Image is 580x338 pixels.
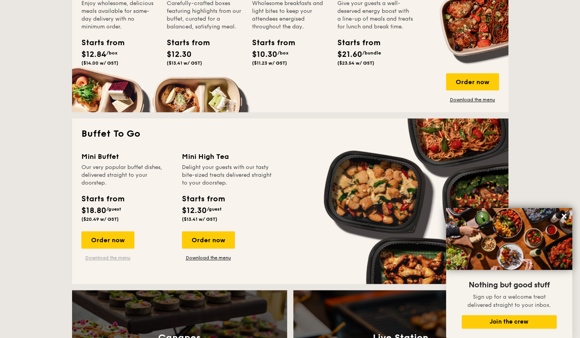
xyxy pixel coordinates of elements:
span: ($20.49 w/ GST) [81,217,119,222]
div: Order now [446,73,499,90]
a: Download the menu [446,97,499,103]
span: ($11.23 w/ GST) [252,60,287,66]
span: ($14.00 w/ GST) [81,60,118,66]
img: DSC07876-Edit02-Large.jpeg [446,208,572,270]
span: /guest [106,206,121,212]
div: Delight your guests with our tasty bite-sized treats delivered straight to your doorstep. [182,164,273,187]
span: /box [277,50,289,56]
span: /guest [207,206,222,212]
span: /bundle [362,50,381,56]
button: Close [558,210,570,222]
span: ($13.41 w/ GST) [167,60,202,66]
div: Starts from [81,193,124,205]
span: /box [106,50,118,56]
div: Order now [182,231,235,248]
div: Mini High Tea [182,151,273,162]
span: $12.30 [167,50,192,59]
div: Mini Buffet [81,151,173,162]
div: Order now [81,231,134,248]
span: $10.30 [252,50,277,59]
a: Download the menu [182,255,235,261]
div: Starts from [182,193,224,205]
span: Nothing but good stuff [469,280,550,290]
span: $12.84 [81,50,106,59]
span: $18.80 [81,206,106,215]
h2: Buffet To Go [81,128,499,140]
span: ($13.41 w/ GST) [182,217,217,222]
div: Our very popular buffet dishes, delivered straight to your doorstep. [81,164,173,187]
span: $12.30 [182,206,207,215]
a: Download the menu [81,255,134,261]
span: ($23.54 w/ GST) [337,60,374,66]
span: Sign up for a welcome treat delivered straight to your inbox. [467,294,551,308]
div: Starts from [167,37,202,49]
span: $21.60 [337,50,362,59]
div: Starts from [252,37,287,49]
button: Join the crew [462,315,557,329]
div: Starts from [337,37,372,49]
div: Starts from [81,37,116,49]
